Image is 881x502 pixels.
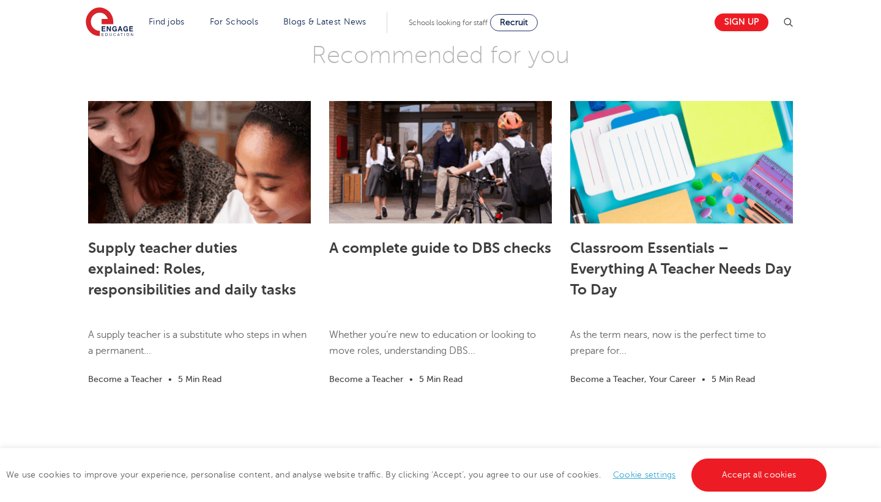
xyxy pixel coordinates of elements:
li: 5 Min Read [419,372,463,386]
a: Classroom Essentials – Everything A Teacher Needs Day To Day [570,239,792,298]
a: Blogs & Latest News [283,17,366,26]
p: As the term nears, now is the perfect time to prepare for... [570,327,793,372]
span: Schools looking for staff [409,18,488,27]
a: Find jobs [149,17,185,26]
a: For Schools [210,17,258,26]
a: Supply teacher duties explained: Roles, responsibilities and daily tasks [88,239,296,298]
li: Become a Teacher [88,372,162,386]
li: • [696,372,712,386]
li: 5 Min Read [712,372,755,386]
li: • [403,372,419,386]
h3: Recommended for you [79,40,803,70]
a: Accept all cookies [691,459,827,492]
li: • [162,372,178,386]
img: Engage Education [86,7,133,38]
a: Recruit [490,14,538,31]
span: We use cookies to improve your experience, personalise content, and analyse website traffic. By c... [6,470,830,479]
span: Recruit [500,18,528,27]
p: Whether you’re new to education or looking to move roles, understanding DBS... [329,327,552,372]
li: Become a Teacher [329,372,403,386]
li: 5 Min Read [178,372,221,386]
a: A complete guide to DBS checks [329,239,551,257]
a: Cookie settings [613,470,676,479]
li: Become a Teacher, Your Career [570,372,696,386]
p: A supply teacher is a substitute who steps in when a permanent... [88,327,311,372]
a: Sign up [715,13,768,31]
